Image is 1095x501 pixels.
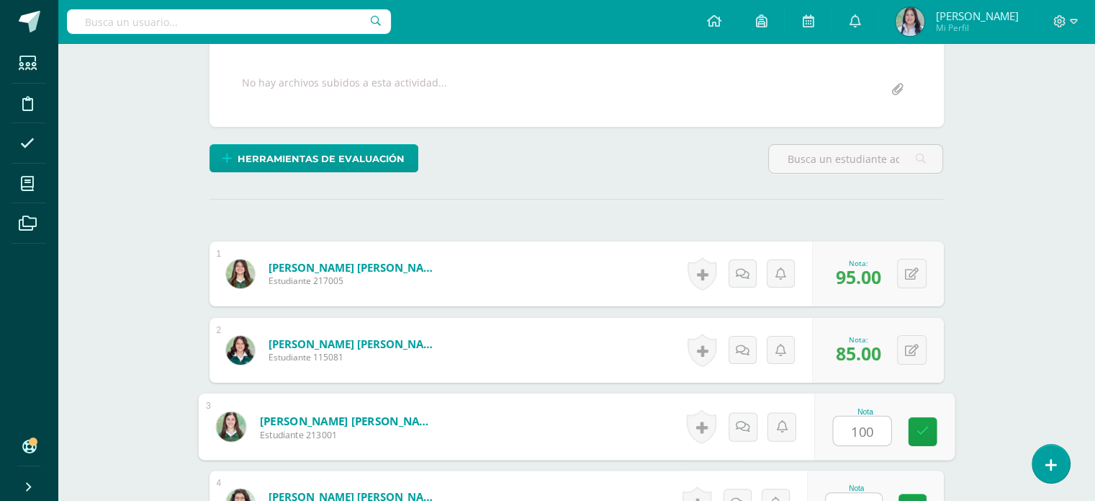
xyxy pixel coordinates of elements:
input: Busca un usuario... [67,9,391,34]
img: f838ef393e03f16fe2b12bbba3ee451b.png [226,336,255,365]
span: Estudiante 213001 [259,428,437,441]
input: 0-100.0 [833,417,891,445]
span: Herramientas de evaluación [238,146,405,172]
a: [PERSON_NAME] [PERSON_NAME] [259,413,437,428]
img: 70028dea0df31996d01eb23a36a0ac17.png [896,7,924,36]
img: 6a14ada82c720ff23d4067649101bdce.png [226,260,255,288]
span: 95.00 [836,265,881,289]
div: Nota [825,484,888,492]
a: Herramientas de evaluación [209,144,418,172]
span: Mi Perfil [935,22,1018,34]
span: [PERSON_NAME] [935,9,1018,23]
input: Busca un estudiante aquí... [769,145,942,173]
span: Estudiante 115081 [269,351,441,363]
span: Estudiante 217005 [269,275,441,287]
div: Nota: [836,334,881,345]
img: 124d63325aa063aebc62a137325ad8d6.png [216,412,245,441]
a: [PERSON_NAME] [PERSON_NAME] [269,337,441,351]
div: Nota [832,407,898,415]
a: [PERSON_NAME] [PERSON_NAME] [269,260,441,275]
span: 85.00 [836,341,881,365]
div: No hay archivos subidos a esta actividad... [242,76,447,104]
div: Nota: [836,258,881,268]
